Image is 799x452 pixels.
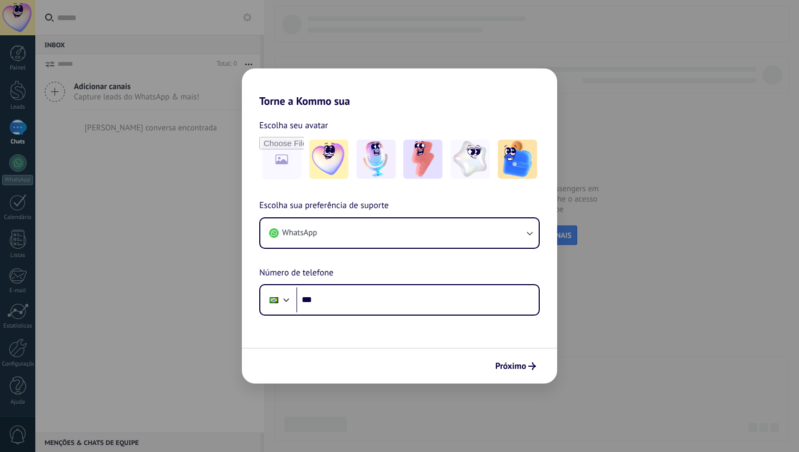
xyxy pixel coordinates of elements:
img: -4.jpeg [451,140,490,179]
img: -2.jpeg [357,140,396,179]
button: WhatsApp [260,218,539,248]
span: Próximo [495,362,526,370]
span: Escolha sua preferência de suporte [259,199,389,213]
button: Próximo [490,357,541,375]
span: Escolha seu avatar [259,118,328,133]
img: -3.jpeg [403,140,442,179]
span: Número de telefone [259,266,333,280]
img: -5.jpeg [498,140,537,179]
h2: Torne a Kommo sua [242,68,557,108]
div: Brazil: + 55 [264,288,284,311]
img: -1.jpeg [309,140,348,179]
span: WhatsApp [282,228,317,238]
